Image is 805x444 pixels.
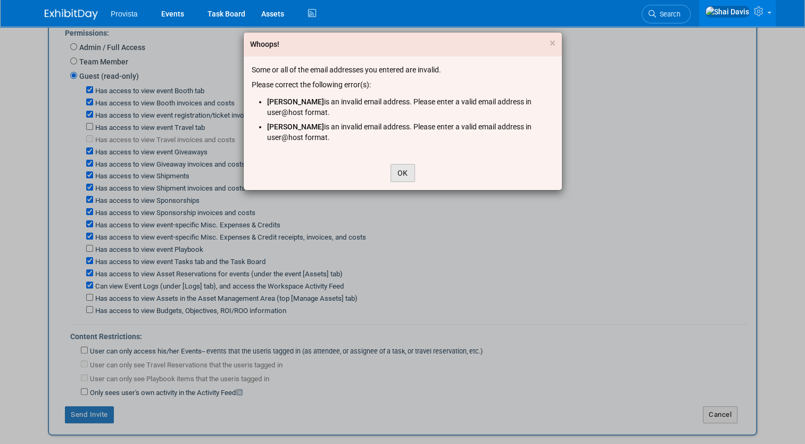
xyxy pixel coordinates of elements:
li: is an invalid email address. Please enter a valid email address in user@host format. [267,93,554,118]
button: Close [550,38,555,49]
div: Some or all of the email addresses you entered are invalid. [252,64,554,143]
span: × [550,37,555,50]
div: Whoops! [250,39,279,50]
div: Please correct the following error(s): [252,79,554,90]
span: [PERSON_NAME] [267,122,324,131]
span: [PERSON_NAME] [267,97,324,106]
button: OK [391,164,415,182]
li: is an invalid email address. Please enter a valid email address in user@host format. [267,118,554,143]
